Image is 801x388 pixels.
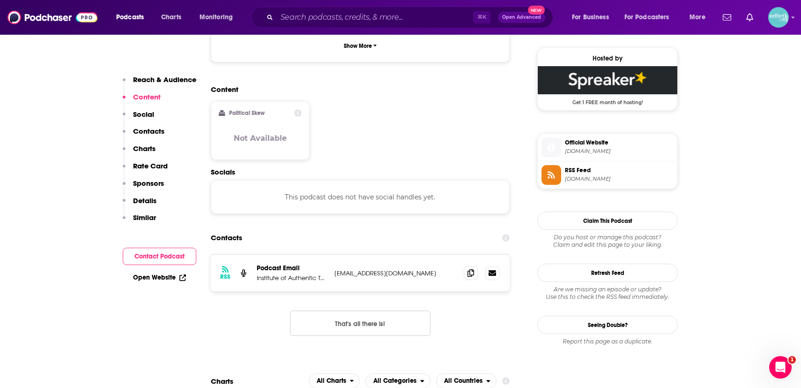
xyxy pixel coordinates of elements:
[123,144,156,161] button: Charts
[572,11,609,24] span: For Business
[683,10,717,25] button: open menu
[257,264,327,272] p: Podcast Email
[123,92,161,110] button: Content
[565,148,674,155] span: spreaker.com
[768,7,789,28] span: Logged in as JessicaPellien
[133,196,156,205] p: Details
[229,110,265,116] h2: Political Skew
[768,7,789,28] img: User Profile
[502,15,541,20] span: Open Advanced
[123,161,168,179] button: Rate Card
[768,7,789,28] button: Show profile menu
[538,66,677,105] a: Spreaker Deal: Get 1 FREE month of hosting!
[565,10,621,25] button: open menu
[624,11,669,24] span: For Podcasters
[257,274,327,282] p: Institute of Authentic Tantra Education
[537,286,678,301] div: Are we missing an episode or update? Use this to check the RSS feed immediately.
[373,378,416,384] span: All Categories
[260,7,562,28] div: Search podcasts, credits, & more...
[7,8,97,26] img: Podchaser - Follow, Share and Rate Podcasts
[123,75,196,92] button: Reach & Audience
[769,356,792,379] iframe: Intercom live chat
[133,110,154,119] p: Social
[234,134,287,143] h3: Not Available
[498,12,545,23] button: Open AdvancedNew
[317,378,346,384] span: All Charts
[537,338,678,345] div: Report this page as a duplicate.
[541,165,674,185] a: RSS Feed[DOMAIN_NAME]
[719,9,735,25] a: Show notifications dropdown
[123,127,164,144] button: Contacts
[123,179,164,196] button: Sponsors
[123,110,154,127] button: Social
[133,161,168,170] p: Rate Card
[133,213,156,222] p: Similar
[133,92,161,101] p: Content
[123,248,196,265] button: Contact Podcast
[538,94,677,106] span: Get 1 FREE month of hosting!
[133,274,186,281] a: Open Website
[334,269,456,277] p: [EMAIL_ADDRESS][DOMAIN_NAME]
[565,175,674,183] span: spreaker.com
[211,377,233,386] h2: Charts
[211,85,502,94] h2: Content
[277,10,473,25] input: Search podcasts, credits, & more...
[528,6,545,15] span: New
[537,212,678,230] button: Claim This Podcast
[110,10,156,25] button: open menu
[541,137,674,157] a: Official Website[DOMAIN_NAME]
[211,229,242,247] h2: Contacts
[537,234,678,241] span: Do you host or manage this podcast?
[161,11,181,24] span: Charts
[133,179,164,188] p: Sponsors
[220,273,230,281] h3: RSS
[155,10,187,25] a: Charts
[123,196,156,213] button: Details
[788,356,796,364] span: 1
[444,378,482,384] span: All Countries
[133,127,164,136] p: Contacts
[211,180,510,214] div: This podcast does not have social handles yet.
[565,138,674,147] span: Official Website
[690,11,705,24] span: More
[133,144,156,153] p: Charts
[473,11,490,23] span: ⌘ K
[211,167,510,176] h2: Socials
[116,11,144,24] span: Podcasts
[344,43,372,49] p: Show More
[123,213,156,230] button: Similar
[565,166,674,175] span: RSS Feed
[193,10,245,25] button: open menu
[537,316,678,334] a: Seeing Double?
[538,66,677,94] img: Spreaker Deal: Get 1 FREE month of hosting!
[618,10,683,25] button: open menu
[133,75,196,84] p: Reach & Audience
[219,37,502,54] button: Show More
[538,54,677,62] div: Hosted by
[537,264,678,282] button: Refresh Feed
[200,11,233,24] span: Monitoring
[290,311,430,336] button: Nothing here.
[742,9,757,25] a: Show notifications dropdown
[537,234,678,249] div: Claim and edit this page to your liking.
